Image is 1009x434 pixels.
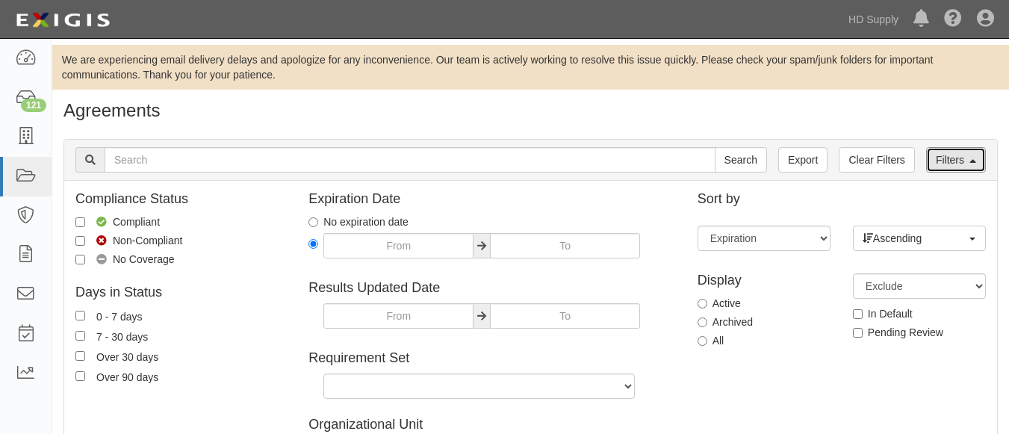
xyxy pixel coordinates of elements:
[308,281,674,296] h4: Results Updated Date
[75,214,160,229] label: Compliant
[75,371,85,381] input: Over 90 days
[853,328,863,338] input: Pending Review
[853,309,863,319] input: In Default
[323,303,474,329] input: From
[11,7,114,34] img: logo-5460c22ac91f19d4615b14bd174203de0afe785f0fc80cf4dbbc73dc1793850b.png
[839,147,914,173] a: Clear Filters
[96,308,142,324] div: 0 - 7 days
[96,368,158,385] div: Over 90 days
[698,336,707,346] input: All
[853,306,913,321] label: In Default
[863,231,966,246] span: Ascending
[96,328,148,344] div: 7 - 30 days
[698,314,753,329] label: Archived
[308,217,318,227] input: No expiration date
[926,147,986,173] a: Filters
[778,147,828,173] a: Export
[698,299,707,309] input: Active
[853,325,943,340] label: Pending Review
[96,348,158,365] div: Over 30 days
[944,10,962,28] i: Help Center - Complianz
[841,4,906,34] a: HD Supply
[308,418,674,433] h4: Organizational Unit
[715,147,767,173] input: Search
[52,52,1009,82] div: We are experiencing email delivery delays and apologize for any inconvenience. Our team is active...
[75,192,286,207] h4: Compliance Status
[105,147,715,173] input: Search
[75,331,85,341] input: 7 - 30 days
[698,333,724,348] label: All
[308,351,674,366] h4: Requirement Set
[698,192,986,207] h4: Sort by
[75,255,85,264] input: No Coverage
[853,226,986,251] button: Ascending
[21,99,46,112] div: 121
[75,233,182,248] label: Non-Compliant
[308,214,409,229] label: No expiration date
[63,101,998,120] h1: Agreements
[75,252,175,267] label: No Coverage
[75,236,85,246] input: Non-Compliant
[308,192,674,207] h4: Expiration Date
[698,273,831,288] h4: Display
[75,351,85,361] input: Over 30 days
[323,233,474,258] input: From
[75,311,85,320] input: 0 - 7 days
[698,317,707,327] input: Archived
[490,233,640,258] input: To
[698,296,741,311] label: Active
[490,303,640,329] input: To
[75,217,85,227] input: Compliant
[75,285,286,300] h4: Days in Status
